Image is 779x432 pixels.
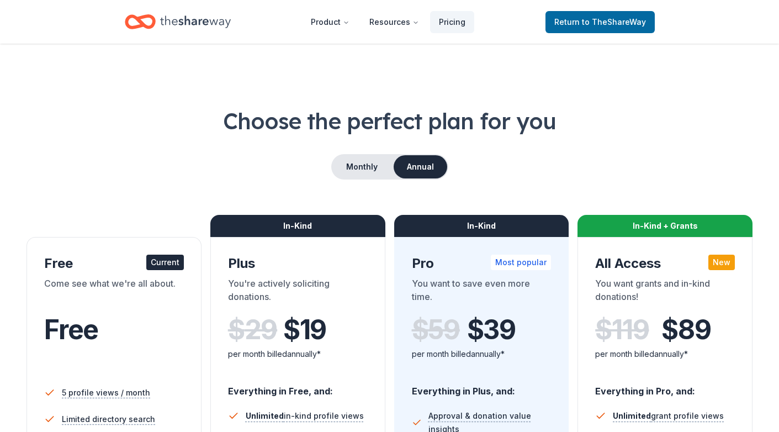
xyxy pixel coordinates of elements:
div: Most popular [491,255,551,270]
a: Pricing [430,11,474,33]
div: You want grants and in-kind donations! [595,277,735,308]
span: $ 89 [661,314,711,345]
span: Unlimited [246,411,284,420]
h1: Choose the perfect plan for you [27,106,752,136]
div: Everything in Free, and: [228,375,368,398]
div: You want to save even more time. [412,277,552,308]
span: Unlimited [613,411,651,420]
div: per month billed annually* [412,347,552,361]
span: Limited directory search [62,413,155,426]
span: in-kind profile views [246,411,364,420]
div: Current [146,255,184,270]
div: In-Kind + Grants [577,215,752,237]
div: Free [44,255,184,272]
div: Plus [228,255,368,272]
span: $ 19 [283,314,326,345]
div: per month billed annually* [595,347,735,361]
div: Everything in Pro, and: [595,375,735,398]
div: Come see what we're all about. [44,277,184,308]
div: All Access [595,255,735,272]
button: Resources [361,11,428,33]
span: Free [44,313,98,346]
button: Monthly [332,155,391,178]
div: Everything in Plus, and: [412,375,552,398]
div: In-Kind [210,215,385,237]
div: per month billed annually* [228,347,368,361]
a: Returnto TheShareWay [545,11,655,33]
span: $ 39 [467,314,516,345]
nav: Main [302,9,474,35]
a: Home [125,9,231,35]
span: to TheShareWay [582,17,646,27]
span: Return [554,15,646,29]
button: Product [302,11,358,33]
div: New [708,255,735,270]
div: Pro [412,255,552,272]
div: In-Kind [394,215,569,237]
div: You're actively soliciting donations. [228,277,368,308]
span: grant profile views [613,411,724,420]
button: Annual [394,155,447,178]
span: 5 profile views / month [62,386,150,399]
